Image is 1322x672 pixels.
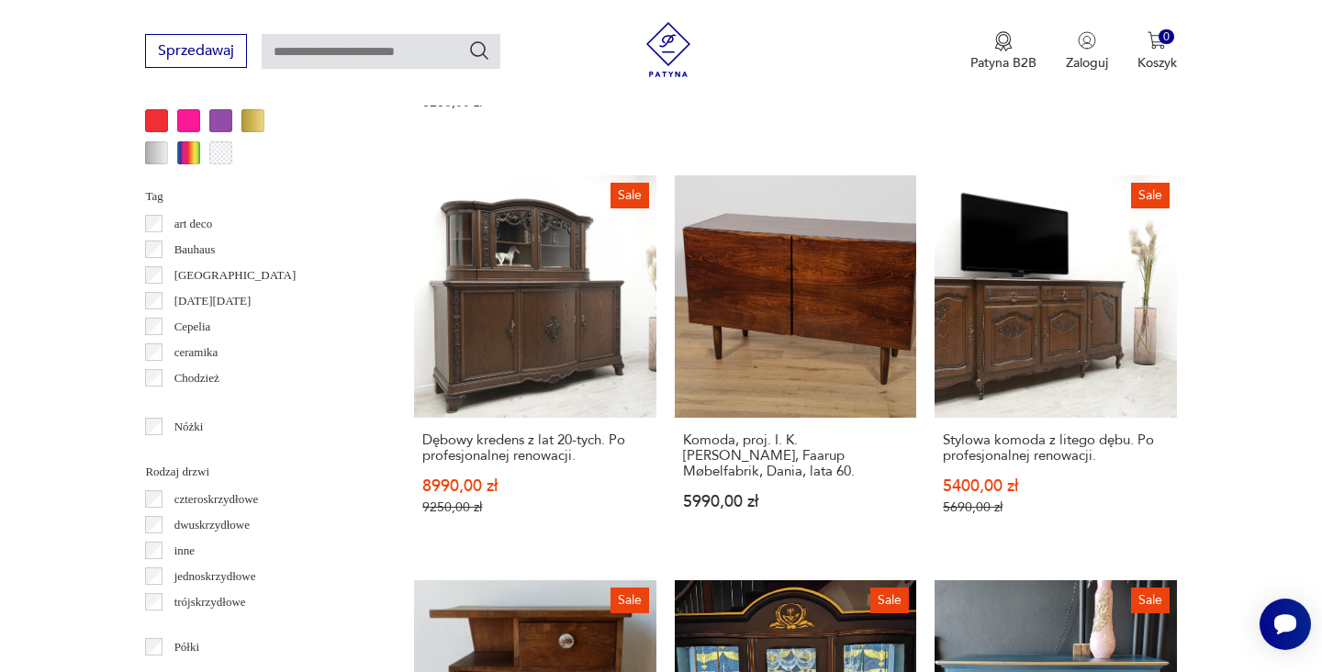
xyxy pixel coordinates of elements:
p: 8990,00 zł [422,478,647,494]
p: 5990,00 zł [683,494,908,510]
p: Półki [174,637,199,657]
a: Sprzedawaj [145,46,247,59]
p: Bauhaus [174,240,216,260]
a: SaleStylowa komoda z litego dębu. Po profesjonalnej renowacji.Stylowa komoda z litego dębu. Po pr... [935,175,1176,550]
div: 0 [1159,29,1174,45]
p: [DATE][DATE] [174,291,252,311]
p: jednoskrzydłowe [174,566,256,587]
button: 0Koszyk [1137,31,1177,72]
a: Komoda, proj. I. K. Larsen, Faarup Møbelfabrik, Dania, lata 60.Komoda, proj. I. K. [PERSON_NAME],... [675,175,916,550]
p: Koszyk [1137,54,1177,72]
p: Ćmielów [174,394,218,414]
p: czteroskrzydłowe [174,489,259,510]
p: Cepelia [174,317,211,337]
img: Patyna - sklep z meblami i dekoracjami vintage [641,22,696,77]
img: Ikona medalu [994,31,1013,51]
p: Patyna B2B [970,54,1036,72]
p: art deco [174,214,213,234]
img: Ikona koszyka [1148,31,1166,50]
h3: Dębowy kredens z lat 20-tych. Po profesjonalnej renowacji. [422,432,647,464]
p: dwuskrzydłowe [174,515,250,535]
p: Rodzaj drzwi [145,462,370,482]
a: Ikona medaluPatyna B2B [970,31,1036,72]
p: Nóżki [174,417,204,437]
p: trójskrzydłowe [174,592,246,612]
h3: Komoda, proj. I. K. [PERSON_NAME], Faarup Møbelfabrik, Dania, lata 60. [683,432,908,479]
button: Patyna B2B [970,31,1036,72]
p: Chodzież [174,368,219,388]
button: Szukaj [468,39,490,62]
p: [GEOGRAPHIC_DATA] [174,265,297,286]
img: Ikonka użytkownika [1078,31,1096,50]
p: 5690,00 zł [943,499,1168,515]
p: 9250,00 zł [422,499,647,515]
p: inne [174,541,195,561]
button: Sprzedawaj [145,34,247,68]
a: SaleDębowy kredens z lat 20-tych. Po profesjonalnej renowacji.Dębowy kredens z lat 20-tych. Po pr... [414,175,655,550]
p: 5400,00 zł [943,478,1168,494]
iframe: Smartsupp widget button [1260,599,1311,650]
p: Tag [145,186,370,207]
button: Zaloguj [1066,31,1108,72]
p: 8280,00 zł [422,95,647,110]
h3: Stylowa komoda z litego dębu. Po profesjonalnej renowacji. [943,432,1168,464]
p: Zaloguj [1066,54,1108,72]
p: ceramika [174,342,218,363]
